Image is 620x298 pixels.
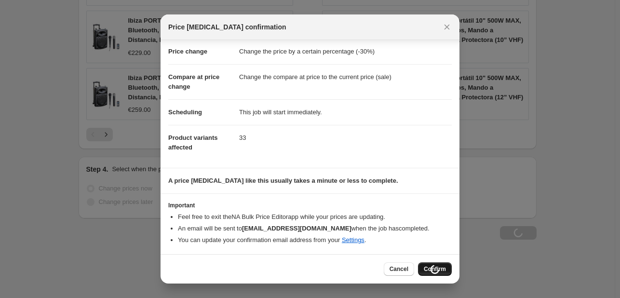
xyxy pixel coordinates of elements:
[242,225,351,232] b: [EMAIL_ADDRESS][DOMAIN_NAME]
[384,262,414,276] button: Cancel
[168,48,207,55] span: Price change
[239,39,452,64] dd: Change the price by a certain percentage (-30%)
[168,108,202,116] span: Scheduling
[178,212,452,222] li: Feel free to exit the NA Bulk Price Editor app while your prices are updating.
[342,236,364,244] a: Settings
[168,177,398,184] b: A price [MEDICAL_DATA] like this usually takes a minute or less to complete.
[239,99,452,125] dd: This job will start immediately.
[178,224,452,233] li: An email will be sent to when the job has completed .
[239,64,452,90] dd: Change the compare at price to the current price (sale)
[440,20,454,34] button: Close
[168,22,286,32] span: Price [MEDICAL_DATA] confirmation
[178,235,452,245] li: You can update your confirmation email address from your .
[390,265,408,273] span: Cancel
[168,134,218,151] span: Product variants affected
[239,125,452,150] dd: 33
[168,202,452,209] h3: Important
[168,73,219,90] span: Compare at price change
